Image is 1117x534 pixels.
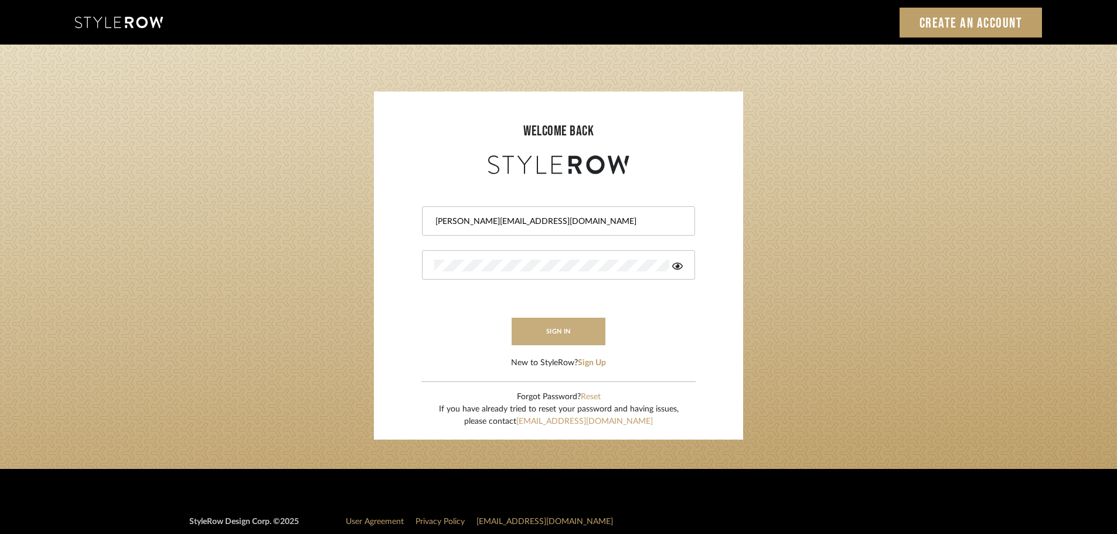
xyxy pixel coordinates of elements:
[346,518,404,526] a: User Agreement
[581,391,601,403] button: Reset
[512,318,605,345] button: sign in
[439,403,679,428] div: If you have already tried to reset your password and having issues, please contact
[439,391,679,403] div: Forgot Password?
[416,518,465,526] a: Privacy Policy
[386,121,731,142] div: welcome back
[476,518,613,526] a: [EMAIL_ADDRESS][DOMAIN_NAME]
[578,357,606,369] button: Sign Up
[516,417,653,426] a: [EMAIL_ADDRESS][DOMAIN_NAME]
[511,357,606,369] div: New to StyleRow?
[434,216,680,227] input: Email Address
[900,8,1043,38] a: Create an Account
